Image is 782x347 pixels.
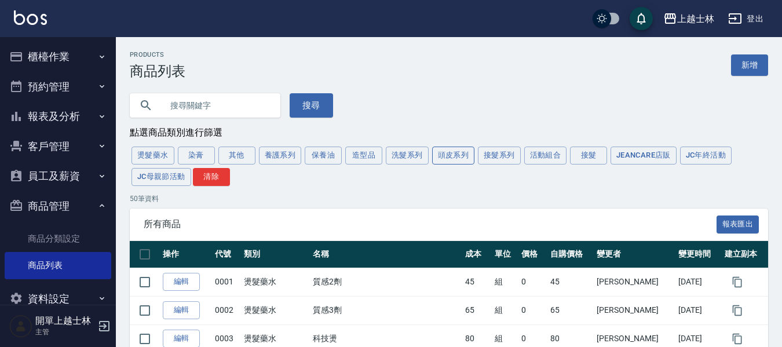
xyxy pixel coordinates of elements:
td: 組 [492,268,518,296]
button: 燙髮藥水 [131,147,174,165]
a: 商品列表 [5,252,111,279]
td: 65 [462,296,492,324]
button: 活動組合 [524,147,567,165]
td: 燙髮藥水 [241,296,309,324]
th: 自購價格 [547,241,594,268]
button: 登出 [723,8,768,30]
a: 報表匯出 [717,218,759,229]
td: 65 [547,296,594,324]
button: 商品管理 [5,191,111,221]
td: 組 [492,296,518,324]
img: Person [9,315,32,338]
th: 類別 [241,241,309,268]
th: 建立副本 [722,241,768,268]
button: 上越士林 [659,7,719,31]
td: [PERSON_NAME] [594,268,675,296]
img: Logo [14,10,47,25]
td: 質感3劑 [310,296,462,324]
button: 其他 [218,147,255,165]
button: 報表及分析 [5,101,111,132]
span: 所有商品 [144,218,717,230]
th: 操作 [160,241,212,268]
button: 染膏 [178,147,215,165]
th: 單位 [492,241,518,268]
th: 價格 [518,241,548,268]
th: 變更時間 [675,241,722,268]
h5: 開單上越士林 [35,315,94,327]
th: 變更者 [594,241,675,268]
th: 名稱 [310,241,462,268]
h2: Products [130,51,185,59]
a: 編輯 [163,273,200,291]
button: 養護系列 [259,147,302,165]
button: 造型品 [345,147,382,165]
td: 0001 [212,268,242,296]
button: JeanCare店販 [611,147,677,165]
td: [PERSON_NAME] [594,296,675,324]
a: 編輯 [163,301,200,319]
td: [DATE] [675,268,722,296]
button: 資料設定 [5,284,111,314]
td: [DATE] [675,296,722,324]
td: 45 [547,268,594,296]
div: 上越士林 [677,12,714,26]
div: 點選商品類別進行篩選 [130,127,768,139]
h3: 商品列表 [130,63,185,79]
td: 質感2劑 [310,268,462,296]
button: JC母親節活動 [131,168,191,186]
button: 頭皮系列 [432,147,475,165]
th: 成本 [462,241,492,268]
button: 預約管理 [5,72,111,102]
th: 代號 [212,241,242,268]
a: 商品分類設定 [5,225,111,252]
button: 接髮 [570,147,607,165]
button: 清除 [193,168,230,186]
a: 新增 [731,54,768,76]
button: 保養油 [305,147,342,165]
td: 0 [518,296,548,324]
p: 50 筆資料 [130,193,768,204]
button: 櫃檯作業 [5,42,111,72]
button: 搜尋 [290,93,333,118]
td: 45 [462,268,492,296]
p: 主管 [35,327,94,337]
button: 接髮系列 [478,147,521,165]
button: 客戶管理 [5,132,111,162]
button: JC年終活動 [680,147,732,165]
td: 燙髮藥水 [241,268,309,296]
td: 0002 [212,296,242,324]
button: 報表匯出 [717,215,759,233]
button: 洗髮系列 [386,147,429,165]
input: 搜尋關鍵字 [162,90,271,121]
button: 員工及薪資 [5,161,111,191]
td: 0 [518,268,548,296]
button: save [630,7,653,30]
